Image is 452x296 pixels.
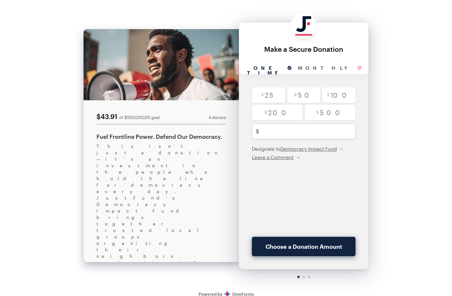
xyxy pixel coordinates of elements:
[252,154,294,160] span: Leave a Comment
[245,45,362,53] div: Make a Secure Donation
[252,237,356,256] button: Choose a Donation Amount
[84,29,239,100] img: cover.jpg
[252,154,300,160] button: Leave a Comment
[96,133,226,140] div: Fuel Frontline Power. Defend Our Democracy.
[209,115,226,120] span: 4 donors
[252,146,356,152] div: Designate to
[96,113,117,120] div: $43.91
[119,115,160,120] div: of $100,000.00 goal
